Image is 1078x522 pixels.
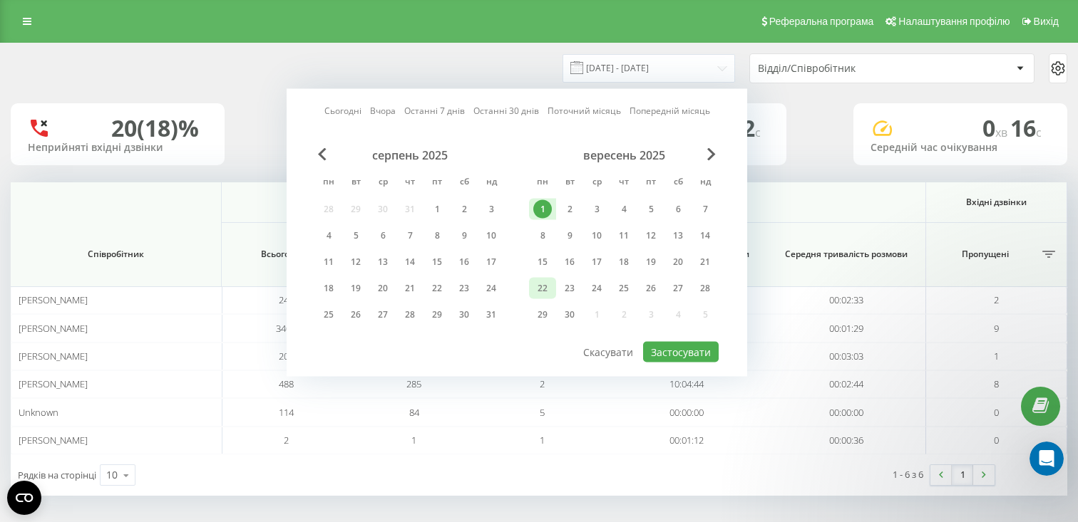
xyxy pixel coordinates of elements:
div: чт 11 вер 2025 р. [610,225,637,246]
div: 26 [346,306,365,324]
span: 1 [540,434,545,447]
div: 20 (18)% [111,115,199,142]
div: ср 13 серп 2025 р. [369,251,396,273]
div: 3 [587,200,606,219]
span: 1 [994,350,999,362]
div: вт 30 вер 2025 р. [556,304,583,325]
div: 2 [560,200,579,219]
div: вт 5 серп 2025 р. [342,225,369,246]
abbr: четвер [399,172,421,194]
div: чт 18 вер 2025 р. [610,251,637,273]
span: [PERSON_NAME] [19,350,88,362]
td: 00:02:44 [766,370,927,398]
abbr: понеділок [532,172,553,194]
div: 23 [455,279,473,298]
td: 00:01:12 [606,427,766,454]
div: 8 [428,226,446,245]
td: 00:01:29 [766,314,927,342]
div: 21 [696,253,714,271]
div: чт 28 серп 2025 р. [396,304,423,325]
div: 17 [482,253,500,271]
div: пн 25 серп 2025 р. [315,304,342,325]
span: Пропущені [933,249,1037,260]
div: 30 [455,306,473,324]
div: вт 2 вер 2025 р. [556,199,583,220]
div: вт 16 вер 2025 р. [556,251,583,273]
div: 25 [319,306,338,324]
div: сб 13 вер 2025 р. [664,225,692,246]
button: Скасувати [575,342,641,362]
div: 9 [455,226,473,245]
span: 206 [279,350,294,362]
td: 00:00:36 [766,427,927,454]
div: 8 [533,226,552,245]
div: сб 23 серп 2025 р. [451,278,478,299]
div: пт 26 вер 2025 р. [637,278,664,299]
span: 0 [994,406,999,419]
abbr: неділя [694,172,716,194]
div: 22 [428,279,446,298]
div: нд 28 вер 2025 р. [692,278,719,299]
span: 0 [982,113,1010,143]
span: 5 [540,406,545,419]
span: Налаштування профілю [898,16,1010,27]
iframe: Intercom live chat [1030,442,1064,476]
div: нд 21 вер 2025 р. [692,251,719,273]
div: Відділ/Співробітник [758,63,928,75]
div: нд 7 вер 2025 р. [692,199,719,220]
div: 19 [346,279,365,298]
div: чт 25 вер 2025 р. [610,278,637,299]
span: 488 [279,377,294,390]
span: Рядків на сторінці [18,469,96,481]
span: 84 [409,406,419,419]
span: [PERSON_NAME] [19,293,88,306]
div: 26 [642,279,660,298]
a: Попередній місяць [630,104,710,118]
div: сб 27 вер 2025 р. [664,278,692,299]
abbr: п’ятниця [426,172,448,194]
div: 10 [587,226,606,245]
div: 12 [642,226,660,245]
div: 15 [428,253,446,271]
div: серпень 2025 [315,148,505,162]
div: вт 26 серп 2025 р. [342,304,369,325]
div: 21 [401,279,419,298]
td: 10:04:44 [606,370,766,398]
div: 2 [455,200,473,219]
div: вт 23 вер 2025 р. [556,278,583,299]
div: ср 6 серп 2025 р. [369,225,396,246]
div: сб 16 серп 2025 р. [451,251,478,273]
button: Застосувати [643,342,719,362]
abbr: субота [453,172,475,194]
abbr: неділя [481,172,502,194]
div: пн 22 вер 2025 р. [529,278,556,299]
span: Previous Month [318,148,327,161]
span: Unknown [19,406,58,419]
div: ср 24 вер 2025 р. [583,278,610,299]
div: 27 [374,306,392,324]
div: пн 4 серп 2025 р. [315,225,342,246]
div: сб 9 серп 2025 р. [451,225,478,246]
a: Вчора [370,104,396,118]
div: пт 29 серп 2025 р. [423,304,451,325]
div: нд 17 серп 2025 р. [478,251,505,273]
div: пт 1 серп 2025 р. [423,199,451,220]
div: сб 6 вер 2025 р. [664,199,692,220]
abbr: субота [667,172,689,194]
div: 14 [696,226,714,245]
div: 6 [374,226,392,245]
div: нд 31 серп 2025 р. [478,304,505,325]
abbr: середа [586,172,607,194]
div: 27 [669,279,687,298]
abbr: середа [372,172,394,194]
div: 1 [428,200,446,219]
div: пт 15 серп 2025 р. [423,251,451,273]
span: Співробітник [28,249,205,260]
div: 7 [401,226,419,245]
a: Сьогодні [324,104,361,118]
span: Вхідні дзвінки [940,197,1053,208]
abbr: четвер [613,172,635,194]
div: 3 [482,200,500,219]
span: Всі дзвінки [264,197,884,208]
span: 0 [994,434,999,447]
